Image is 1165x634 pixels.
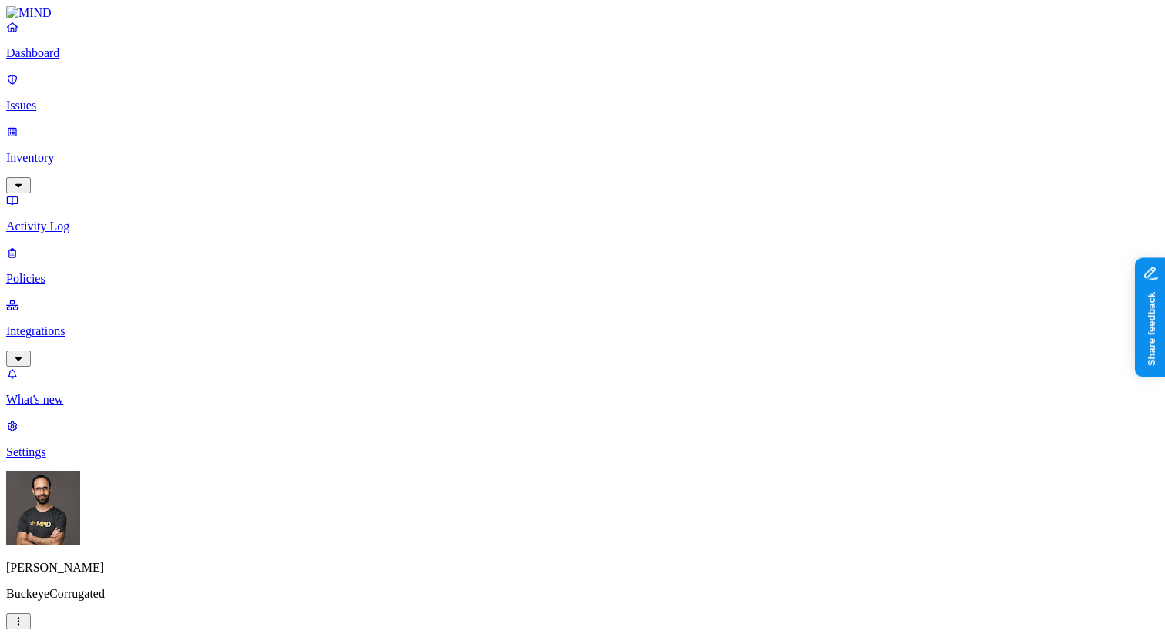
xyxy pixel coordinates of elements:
[6,220,1159,233] p: Activity Log
[6,587,1159,601] p: BuckeyeCorrugated
[6,324,1159,338] p: Integrations
[6,471,80,545] img: Ohad Abarbanel
[6,298,1159,364] a: Integrations
[6,72,1159,112] a: Issues
[6,272,1159,286] p: Policies
[6,561,1159,575] p: [PERSON_NAME]
[6,125,1159,191] a: Inventory
[6,393,1159,407] p: What's new
[6,246,1159,286] a: Policies
[6,6,1159,20] a: MIND
[6,99,1159,112] p: Issues
[6,20,1159,60] a: Dashboard
[6,46,1159,60] p: Dashboard
[6,445,1159,459] p: Settings
[6,6,52,20] img: MIND
[6,367,1159,407] a: What's new
[6,151,1159,165] p: Inventory
[6,193,1159,233] a: Activity Log
[6,419,1159,459] a: Settings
